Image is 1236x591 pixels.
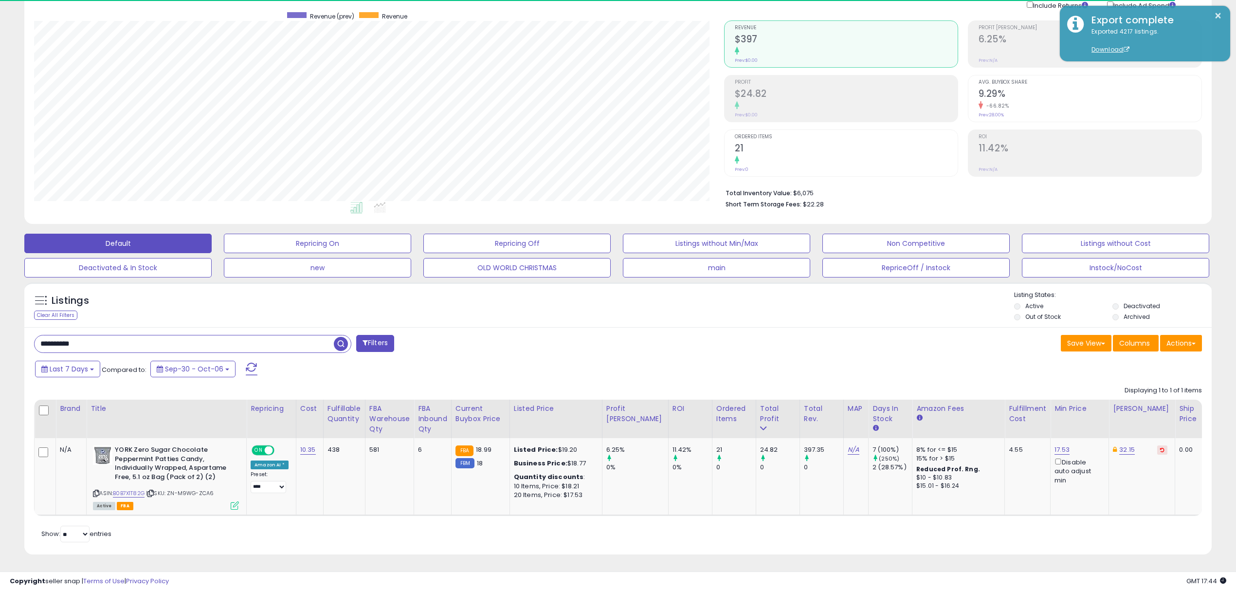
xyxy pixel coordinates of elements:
div: $15.01 - $16.24 [916,482,997,490]
small: FBA [455,445,473,456]
b: Business Price: [514,459,567,468]
div: ROI [673,404,708,414]
div: Displaying 1 to 1 of 1 items [1125,386,1202,395]
small: Prev: N/A [979,166,998,172]
div: Ordered Items [716,404,752,424]
div: Exported 4217 listings. [1084,27,1223,55]
button: Listings without Min/Max [623,234,810,253]
div: Min Price [1054,404,1105,414]
div: Current Buybox Price [455,404,506,424]
a: 10.35 [300,445,316,455]
span: 18.99 [476,445,491,454]
div: 4.55 [1009,445,1043,454]
small: Prev: 0 [735,166,748,172]
div: Amazon AI * [251,461,289,469]
span: All listings currently available for purchase on Amazon [93,502,115,510]
span: Profit [735,80,958,85]
div: $10 - $10.83 [916,474,997,482]
div: Disable auto adjust min [1054,457,1101,485]
span: Last 7 Days [50,364,88,374]
label: Archived [1124,313,1150,321]
a: N/A [848,445,859,455]
label: Out of Stock [1025,313,1061,321]
a: B0B7X1T82G [113,489,145,498]
b: Total Inventory Value: [726,189,792,197]
div: 20 Items, Price: $17.53 [514,491,595,499]
div: Clear All Filters [34,311,77,320]
div: 6 [418,445,444,454]
button: Last 7 Days [35,361,100,377]
b: Quantity discounts [514,472,584,481]
div: 438 [327,445,358,454]
div: $18.77 [514,459,595,468]
div: 8% for <= $15 [916,445,997,454]
small: Prev: $0.00 [735,57,758,63]
small: FBM [455,458,474,468]
button: main [623,258,810,277]
span: ROI [979,134,1201,140]
span: ON [253,446,265,455]
div: Profit [PERSON_NAME] [606,404,664,424]
small: Prev: 28.00% [979,112,1004,118]
div: Brand [60,404,82,414]
div: seller snap | | [10,577,169,586]
b: Short Term Storage Fees: [726,200,801,208]
div: 2 (28.57%) [872,463,912,472]
strong: Copyright [10,576,45,586]
div: 21 [716,445,756,454]
div: Amazon Fees [916,404,1000,414]
p: Listing States: [1014,291,1212,300]
div: 0.00 [1179,445,1195,454]
span: $22.28 [803,200,824,209]
b: YORK Zero Sugar Chocolate Peppermint Patties Candy, Individually Wrapped, Aspartame Free, 5.1 oz ... [115,445,233,484]
div: 15% for > $15 [916,454,997,463]
span: Revenue (prev) [310,12,354,20]
div: Repricing [251,404,292,414]
div: MAP [848,404,864,414]
div: Title [91,404,242,414]
h5: Listings [52,294,89,308]
small: Prev: $0.00 [735,112,758,118]
span: Sep-30 - Oct-06 [165,364,223,374]
button: new [224,258,411,277]
span: FBA [117,502,133,510]
div: Total Rev. [804,404,839,424]
small: (250%) [879,455,899,462]
div: $19.20 [514,445,595,454]
button: Listings without Cost [1022,234,1209,253]
div: N/A [60,445,79,454]
button: Instock/NoCost [1022,258,1209,277]
div: 397.35 [804,445,843,454]
div: 24.82 [760,445,800,454]
div: Preset: [251,471,289,493]
small: Amazon Fees. [916,414,922,423]
small: Days In Stock. [872,424,878,433]
div: 7 (100%) [872,445,912,454]
h2: 11.42% [979,143,1201,156]
button: RepriceOff / Instock [822,258,1010,277]
b: Reduced Prof. Rng. [916,465,980,473]
span: 18 [477,459,483,468]
button: Actions [1160,335,1202,351]
div: 6.25% [606,445,668,454]
label: Active [1025,302,1043,310]
div: 10 Items, Price: $18.21 [514,482,595,491]
small: Prev: N/A [979,57,998,63]
img: 51LGJ9g+38L._SL40_.jpg [93,445,112,465]
div: [PERSON_NAME] [1113,404,1171,414]
button: × [1214,10,1222,22]
h2: $24.82 [735,88,958,101]
h2: 21 [735,143,958,156]
div: 0 [804,463,843,472]
a: Terms of Use [83,576,125,586]
div: Cost [300,404,319,414]
div: FBA inbound Qty [418,404,447,434]
button: Columns [1113,335,1159,351]
span: Profit [PERSON_NAME] [979,25,1201,31]
div: 0% [606,463,668,472]
span: Revenue [735,25,958,31]
button: Repricing On [224,234,411,253]
span: OFF [273,446,289,455]
div: Ship Price [1179,404,1199,424]
div: 0 [716,463,756,472]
